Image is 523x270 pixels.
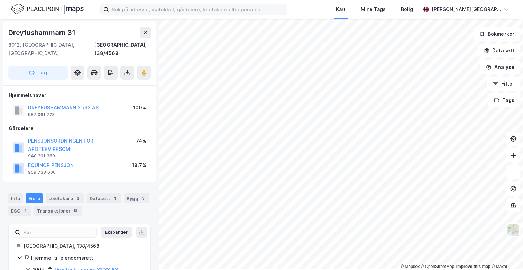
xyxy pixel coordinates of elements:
div: 959 733 600 [28,170,56,175]
img: logo.f888ab2527a4732fd821a326f86c7f29.svg [11,3,84,15]
div: Hjemmelshaver [9,91,150,99]
div: 2 [74,195,81,202]
button: Tags [488,93,520,107]
button: Filter [487,77,520,91]
div: Bolig [401,5,413,13]
a: Improve this map [456,264,490,269]
div: 8012, [GEOGRAPHIC_DATA], [GEOGRAPHIC_DATA] [8,41,94,57]
div: Hjemmel til eiendomsrett [31,254,142,262]
div: 74% [136,137,146,145]
div: Mine Tags [361,5,386,13]
a: OpenStreetMap [421,264,455,269]
button: Ekspander [101,227,132,238]
div: 987 061 723 [28,112,55,117]
div: Bygg [124,193,149,203]
div: 940 291 380 [28,153,55,159]
div: Datasett [87,193,121,203]
button: Analyse [480,60,520,74]
div: Kart [336,5,346,13]
div: 1 [111,195,118,202]
div: [GEOGRAPHIC_DATA], 138/4568 [24,242,142,250]
button: Tag [8,66,68,80]
button: Datasett [478,44,520,57]
div: 18 [72,207,79,214]
div: Gårdeiere [9,124,150,133]
div: 100% [133,103,146,112]
div: 18.7% [132,161,146,170]
iframe: Chat Widget [488,237,523,270]
a: Mapbox [401,264,420,269]
img: Z [507,224,520,237]
button: Bokmerker [474,27,520,41]
div: Leietakere [46,193,84,203]
div: ESG [8,206,31,216]
div: 1 [22,207,29,214]
div: Eiere [26,193,43,203]
div: [PERSON_NAME][GEOGRAPHIC_DATA] [432,5,501,13]
div: Info [8,193,23,203]
input: Søk på adresse, matrikkel, gårdeiere, leietakere eller personer [109,4,287,15]
div: Transaksjoner [34,206,82,216]
div: [GEOGRAPHIC_DATA], 138/4568 [94,41,151,57]
div: 3 [140,195,147,202]
input: Søk [20,227,96,237]
div: Dreyfushammarn 31 [8,27,77,38]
